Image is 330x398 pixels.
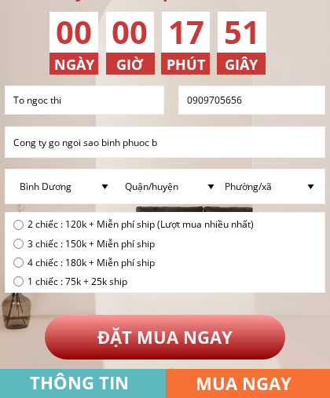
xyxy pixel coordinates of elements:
[27,255,254,270] span: 4 chiếc : 180k + Miễn phí ship
[45,315,286,360] p: ĐẶT MUA NGAY
[183,86,321,114] input: Số điện thoại
[54,53,103,76] h3: NGÀY
[167,53,215,76] h3: PHÚT
[30,369,147,396] h3: THÔNG TIN
[27,217,254,232] span: 2 chiếc : 120k + Miễn phí ship (Lượt mua nhiều nhất)
[27,236,254,251] span: 3 chiếc : 150k + Miễn phí ship
[225,53,273,76] h3: GIÂY
[116,53,165,76] h3: GIỜ
[9,127,321,157] input: Địa chỉ
[9,86,159,115] input: Họ và Tên
[196,370,313,397] h3: MUA NGAY
[27,274,254,289] span: 1 chiếc : 75k + 25k ship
